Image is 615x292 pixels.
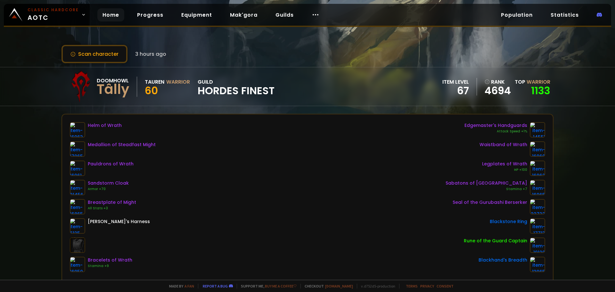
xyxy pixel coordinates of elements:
a: Privacy [420,284,434,288]
div: Bracelets of Wrath [88,257,132,263]
img: item-16865 [70,199,85,214]
a: Buy me a coffee [265,284,297,288]
small: Classic Hardcore [28,7,79,13]
a: [DOMAIN_NAME] [325,284,353,288]
div: Stamina +9 [88,263,132,269]
a: Statistics [545,8,584,21]
div: Doomhowl [97,77,129,85]
div: Waistband of Wrath [480,141,527,148]
a: Equipment [176,8,217,21]
div: Helm of Wrath [88,122,122,129]
span: Hordes Finest [198,86,275,96]
a: Progress [132,8,168,21]
div: item level [442,78,469,86]
div: Medallion of Steadfast Might [88,141,156,148]
div: HP +100 [482,167,527,172]
a: 4694 [485,86,511,96]
div: Blackstone Ring [490,218,527,225]
div: Seal of the Gurubashi Berserker [453,199,527,206]
a: Home [97,8,124,21]
img: item-16963 [70,122,85,138]
img: item-16961 [70,161,85,176]
div: Breastplate of Might [88,199,136,206]
div: Tâlly [97,85,129,94]
div: Pauldrons of Wrath [88,161,134,167]
span: v. d752d5 - production [357,284,395,288]
img: item-16959 [70,257,85,272]
div: 67 [442,86,469,96]
span: AOTC [28,7,79,22]
span: Made by [165,284,194,288]
div: Tauren [145,78,164,86]
div: Attack Speed +1% [464,129,527,134]
span: Support me, [237,284,297,288]
div: Warrior [166,78,190,86]
img: item-17065 [70,141,85,157]
span: Checkout [300,284,353,288]
a: Report a bug [203,284,228,288]
div: Blackhand's Breadth [479,257,527,263]
span: Warrior [527,78,550,86]
a: Consent [437,284,454,288]
img: item-13965 [530,257,545,272]
div: Armor +70 [88,187,129,192]
img: item-21456 [70,180,85,195]
div: rank [485,78,511,86]
a: Population [496,8,538,21]
span: 3 hours ago [135,50,166,58]
img: item-6125 [70,218,85,234]
div: Sabatons of [GEOGRAPHIC_DATA] [446,180,527,187]
span: 60 [145,83,158,98]
img: item-17713 [530,218,545,234]
div: Stamina +7 [446,187,527,192]
img: item-14551 [530,122,545,138]
img: item-16965 [530,180,545,195]
a: Guilds [270,8,299,21]
img: item-19120 [530,238,545,253]
a: a fan [184,284,194,288]
div: guild [198,78,275,96]
div: All Stats +3 [88,206,136,211]
div: Rune of the Guard Captain [464,238,527,244]
div: Edgemaster's Handguards [464,122,527,129]
button: Scan character [61,45,127,63]
a: Classic HardcoreAOTC [4,4,90,26]
div: Top [515,78,550,86]
img: item-16960 [530,141,545,157]
img: item-22722 [530,199,545,214]
div: Sandstorm Cloak [88,180,129,187]
div: [PERSON_NAME]'s Harness [88,218,150,225]
a: Terms [406,284,418,288]
a: 1133 [531,83,550,98]
img: item-16962 [530,161,545,176]
div: Legplates of Wrath [482,161,527,167]
a: Mak'gora [225,8,263,21]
